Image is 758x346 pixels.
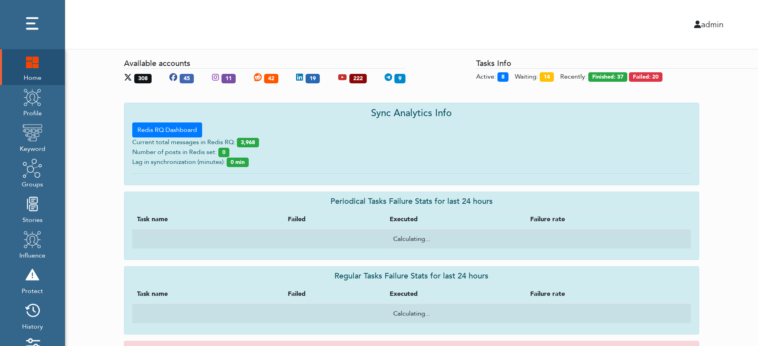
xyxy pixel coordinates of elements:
[23,158,42,178] img: groups.png
[22,320,43,331] span: History
[385,72,405,84] div: Telegram
[23,14,42,34] img: dots.png
[23,123,42,143] img: keyword.png
[560,72,587,81] span: Recently:
[23,214,43,225] span: Stories
[296,72,320,84] div: LinkedIn
[23,107,42,118] span: Profile
[180,74,194,83] span: 45
[20,143,45,154] span: Keyword
[394,74,405,83] span: 9
[132,304,691,323] td: Calculating...
[254,72,278,84] div: Reddit
[23,265,42,285] img: risk.png
[497,72,508,82] span: 8
[629,72,662,82] span: Tasks failed in last 30 minutes
[218,148,229,157] span: 0
[237,138,259,147] span: 3,968
[221,74,236,83] span: 11
[132,158,225,166] span: Lag in synchronization (minutes):
[22,178,43,189] span: Groups
[132,108,691,119] h4: Sync Analytics Info
[132,271,691,281] h5: Regular Tasks Failure Stats for last 24 hours
[306,74,320,83] span: 19
[212,72,236,84] div: Instagram
[23,71,42,83] span: Home
[283,209,385,229] th: Failed
[525,284,691,304] th: Failure rate
[132,197,691,206] h5: Periodical Tasks Failure Stats for last 24 hours
[385,284,525,304] th: Executed
[124,59,406,69] h5: Available accounts
[23,194,42,214] img: stories.png
[23,87,42,107] img: profile.png
[525,209,691,229] th: Failure rate
[132,122,202,137] a: Redis RQ Dashboard
[264,74,278,83] span: 42
[132,148,217,156] span: Number of posts in Redis set:
[23,229,42,249] img: profile.png
[349,74,367,83] span: 222
[385,209,525,229] th: Executed
[476,59,758,69] h5: Tasks Info
[283,284,385,304] th: Failed
[124,72,152,84] div: X
[338,72,367,84] div: YouTube
[476,72,496,81] span: Tasks executing now
[132,229,691,248] td: Calculating...
[19,249,45,260] span: Influence
[132,209,283,229] th: Task name
[169,72,194,84] div: Facebook
[132,138,235,147] span: Current total messages in Redis RQ:
[132,284,283,304] th: Task name
[227,158,249,167] span: 0 min
[23,52,42,71] img: home.png
[515,72,538,81] span: Tasks awaiting for execution
[134,74,152,83] span: 308
[540,72,554,82] span: 14
[588,72,627,82] span: Tasks finished in last 30 minutes
[22,285,43,296] span: Protect
[394,19,730,30] div: admin
[23,301,42,320] img: history.png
